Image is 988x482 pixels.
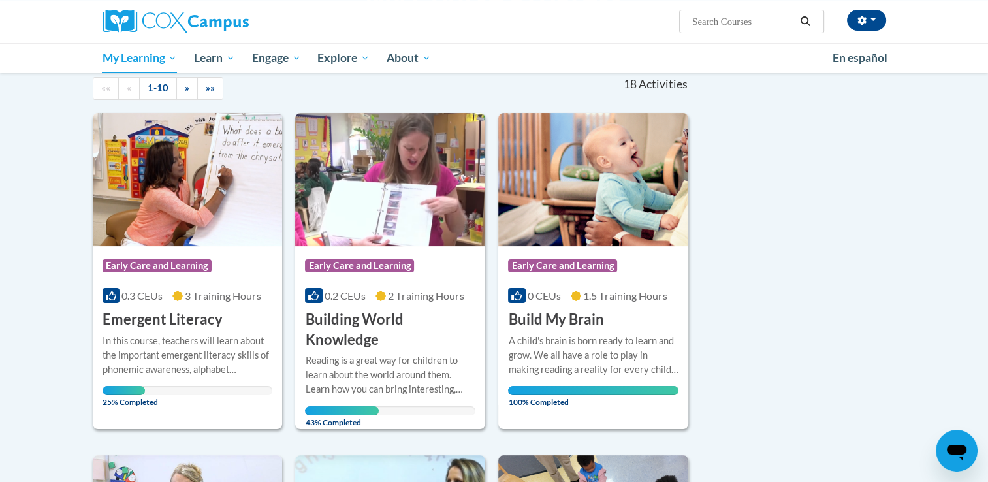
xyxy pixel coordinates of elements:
[103,10,351,33] a: Cox Campus
[93,113,283,429] a: Course LogoEarly Care and Learning0.3 CEUs3 Training Hours Emergent LiteracyIn this course, teach...
[118,77,140,100] a: Previous
[295,113,485,429] a: Course LogoEarly Care and Learning0.2 CEUs2 Training Hours Building World KnowledgeReading is a g...
[623,77,636,91] span: 18
[139,77,177,100] a: 1-10
[824,44,896,72] a: En español
[498,113,688,429] a: Course LogoEarly Care and Learning0 CEUs1.5 Training Hours Build My BrainA child's brain is born ...
[185,82,189,93] span: »
[185,289,261,302] span: 3 Training Hours
[795,14,815,29] button: Search
[103,386,145,407] span: 25% Completed
[309,43,378,73] a: Explore
[93,113,283,246] img: Course Logo
[295,113,485,246] img: Course Logo
[583,289,667,302] span: 1.5 Training Hours
[508,386,678,395] div: Your progress
[103,310,223,330] h3: Emergent Literacy
[936,430,978,472] iframe: Button to launch messaging window, conversation in progress
[103,10,249,33] img: Cox Campus
[83,43,906,73] div: Main menu
[101,82,110,93] span: ««
[847,10,886,31] button: Account Settings
[206,82,215,93] span: »»
[325,289,366,302] span: 0.2 CEUs
[498,113,688,246] img: Course Logo
[305,406,378,427] span: 43% Completed
[93,77,119,100] a: Begining
[833,51,887,65] span: En español
[244,43,310,73] a: Engage
[103,334,273,377] div: In this course, teachers will learn about the important emergent literacy skills of phonemic awar...
[103,259,212,272] span: Early Care and Learning
[378,43,439,73] a: About
[103,386,145,395] div: Your progress
[94,43,186,73] a: My Learning
[508,310,603,330] h3: Build My Brain
[194,50,235,66] span: Learn
[388,289,464,302] span: 2 Training Hours
[639,77,688,91] span: Activities
[508,386,678,407] span: 100% Completed
[508,334,678,377] div: A child's brain is born ready to learn and grow. We all have a role to play in making reading a r...
[508,259,617,272] span: Early Care and Learning
[691,14,795,29] input: Search Courses
[176,77,198,100] a: Next
[305,353,475,396] div: Reading is a great way for children to learn about the world around them. Learn how you can bring...
[305,259,414,272] span: Early Care and Learning
[305,406,378,415] div: Your progress
[528,289,561,302] span: 0 CEUs
[121,289,163,302] span: 0.3 CEUs
[127,82,131,93] span: «
[317,50,370,66] span: Explore
[102,50,177,66] span: My Learning
[185,43,244,73] a: Learn
[387,50,431,66] span: About
[197,77,223,100] a: End
[252,50,301,66] span: Engage
[305,310,475,350] h3: Building World Knowledge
